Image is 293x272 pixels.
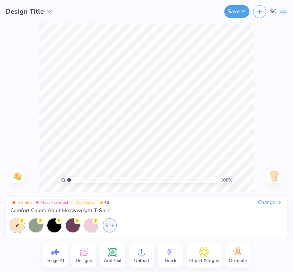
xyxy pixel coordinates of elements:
[76,201,95,204] span: Top Rated
[10,199,34,206] button: Badge Button
[221,177,232,183] span: 100 %
[76,258,92,263] span: Designs
[98,199,112,206] span: 4.9
[229,258,247,263] span: Decorate
[10,207,110,214] span: Comfort Colors Adult Heavyweight T-Shirt
[224,5,249,18] button: Save
[189,258,219,263] span: Clipart & logos
[12,201,16,204] img: Trending sort
[279,7,287,16] img: Saraclaire Chiaramonte
[103,218,117,232] div: 61+
[6,7,44,17] span: Design Title
[134,258,149,263] span: Upload
[41,201,68,204] span: Most Favorited
[71,201,75,204] img: Top Rated sort
[270,7,277,16] span: SC
[258,199,283,206] div: Change
[47,258,64,263] span: Image AI
[70,199,96,206] button: Badge Button
[17,201,33,204] span: Trending
[34,199,69,206] button: Badge Button
[270,7,287,16] a: SC
[268,170,280,182] img: Back
[35,201,39,204] img: Most Favorited sort
[104,258,122,263] span: Add Text
[165,258,176,263] span: Greek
